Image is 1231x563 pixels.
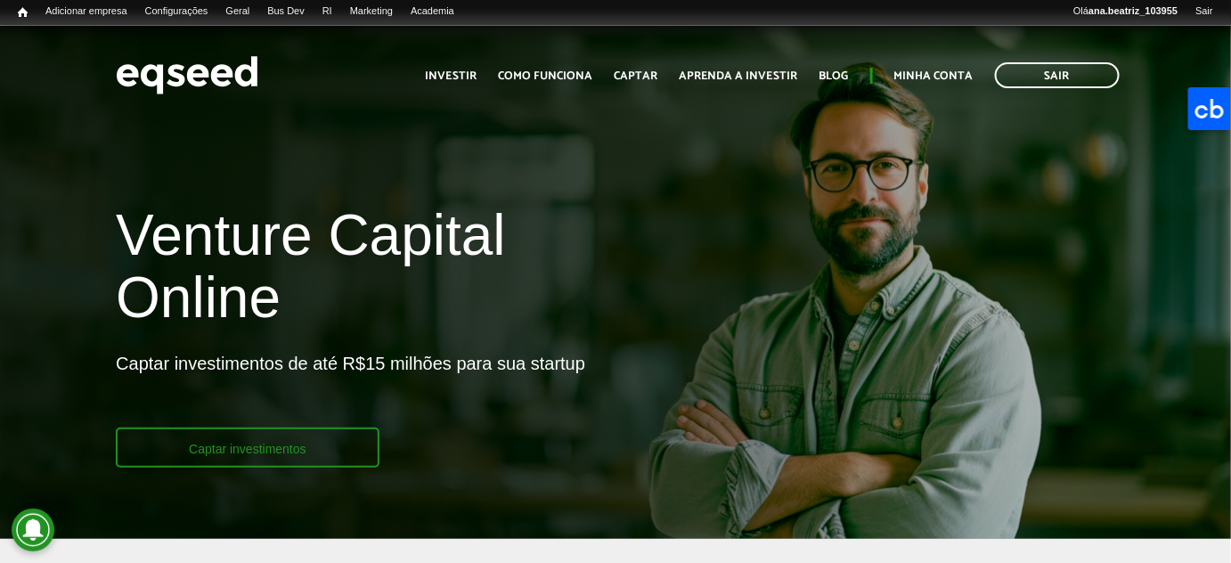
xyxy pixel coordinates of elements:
a: Blog [819,70,849,82]
a: Sair [1186,4,1222,19]
a: Captar [614,70,657,82]
a: RI [314,4,341,19]
strong: ana.beatriz_103955 [1088,5,1178,16]
a: Marketing [341,4,402,19]
a: Aprenda a investir [679,70,798,82]
a: Configurações [136,4,217,19]
a: Sair [995,62,1120,88]
a: Como funciona [498,70,592,82]
a: Academia [402,4,463,19]
a: Oláana.beatriz_103955 [1064,4,1186,19]
a: Geral [216,4,258,19]
a: Início [9,4,37,21]
h1: Venture Capital Online [116,204,602,339]
a: Bus Dev [258,4,314,19]
span: Início [18,6,28,19]
a: Captar investimentos [116,428,379,468]
a: Adicionar empresa [37,4,136,19]
a: Investir [425,70,477,82]
a: Minha conta [894,70,974,82]
p: Captar investimentos de até R$15 milhões para sua startup [116,353,585,428]
img: EqSeed [116,52,258,99]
